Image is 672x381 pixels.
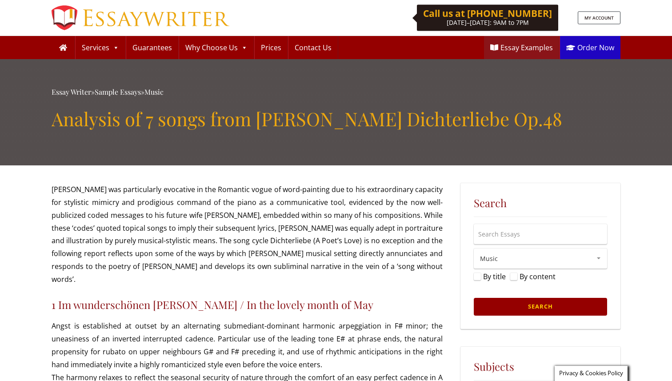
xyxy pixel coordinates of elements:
input: Search Essays [474,224,607,244]
a: Order Now [560,36,620,59]
a: Music [144,87,164,96]
label: By content [520,273,556,280]
a: MY ACCOUNT [578,12,620,24]
a: Services [76,36,125,59]
label: By title [483,273,506,280]
h5: Search [474,197,607,209]
h1: Analysis of 7 songs from [PERSON_NAME] Dichterliebe Op.48 [52,108,620,130]
a: Guarantees [126,36,178,59]
b: Call us at [PHONE_NUMBER] [423,7,552,20]
a: Contact Us [288,36,338,59]
a: Sample Essays [95,87,141,96]
a: Essay Examples [484,36,559,59]
p: [PERSON_NAME] was particularly evocative in the Romantic vogue of word-painting due to his extrao... [52,183,443,285]
a: Why Choose Us [179,36,254,59]
h5: Subjects [474,360,607,373]
input: Search [474,298,607,316]
span: [DATE]–[DATE]: 9AM to 7PM [447,18,529,27]
h3: 1 Im wunderschönen [PERSON_NAME] / In the lovely month of May [52,298,443,311]
a: Essay Writer [52,87,91,96]
span: Privacy & Cookies Policy [559,369,623,377]
div: » » [52,86,620,99]
a: Prices [255,36,288,59]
